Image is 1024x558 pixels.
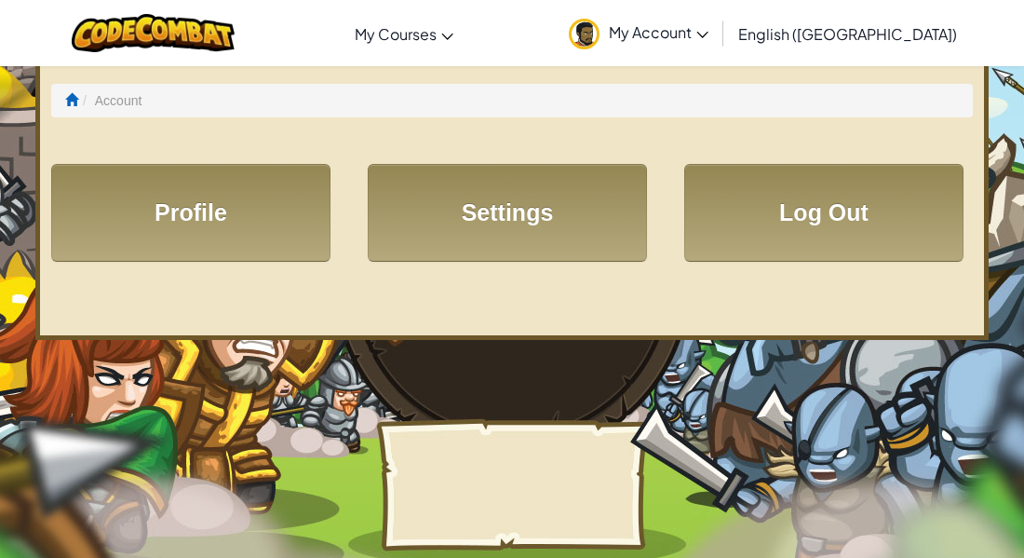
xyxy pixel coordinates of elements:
[738,24,957,44] span: English ([GEOGRAPHIC_DATA])
[559,4,718,62] a: My Account
[569,19,600,49] img: avatar
[78,91,141,110] li: Account
[72,14,235,52] img: CodeCombat logo
[345,8,463,59] a: My Courses
[684,164,963,262] a: Log Out
[729,8,966,59] a: English ([GEOGRAPHIC_DATA])
[609,22,708,42] span: My Account
[51,164,330,262] a: Profile
[355,24,437,44] span: My Courses
[368,164,647,262] a: Settings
